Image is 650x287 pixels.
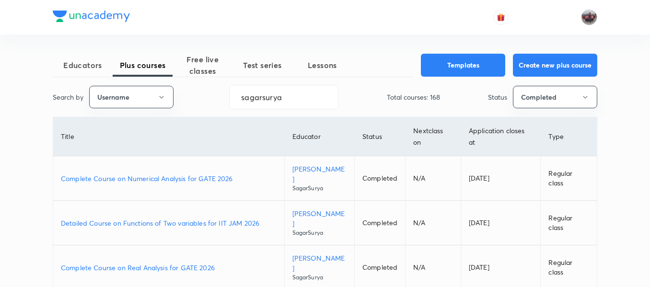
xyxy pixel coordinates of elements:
th: Educator [284,117,354,156]
a: Complete Course on Real Analysis for GATE 2026 [61,263,277,273]
img: Company Logo [53,11,130,22]
span: Lessons [292,59,352,71]
p: [PERSON_NAME] [292,253,347,273]
input: Search... [230,85,338,109]
p: Total courses: 168 [387,92,440,102]
td: [DATE] [461,156,541,201]
td: Completed [354,156,405,201]
td: [DATE] [461,201,541,245]
span: Free live classes [173,54,232,77]
p: [PERSON_NAME] [292,164,347,184]
th: Application closes at [461,117,541,156]
a: Complete Course on Numerical Analysis for GATE 2026 [61,173,277,184]
td: N/A [406,156,461,201]
td: Regular class [541,201,597,245]
img: amirhussain Hussain [581,9,597,25]
a: [PERSON_NAME]SagarSurya [292,208,347,237]
td: N/A [406,201,461,245]
p: SagarSurya [292,273,347,282]
button: avatar [493,10,509,25]
a: Detailed Course on Functions of Two variables for IIT JAM 2026 [61,218,277,228]
p: Status [488,92,507,102]
td: Completed [354,201,405,245]
span: Plus courses [113,59,173,71]
span: Test series [232,59,292,71]
th: Next class on [406,117,461,156]
td: Regular class [541,156,597,201]
p: SagarSurya [292,184,347,193]
a: Company Logo [53,11,130,24]
img: avatar [497,13,505,22]
a: [PERSON_NAME]SagarSurya [292,164,347,193]
a: [PERSON_NAME]SagarSurya [292,253,347,282]
th: Type [541,117,597,156]
button: Completed [513,86,597,108]
button: Create new plus course [513,54,597,77]
th: Status [354,117,405,156]
p: SagarSurya [292,229,347,237]
span: Educators [53,59,113,71]
button: Username [89,86,174,108]
button: Templates [421,54,505,77]
th: Title [53,117,284,156]
p: [PERSON_NAME] [292,208,347,229]
p: Search by [53,92,83,102]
